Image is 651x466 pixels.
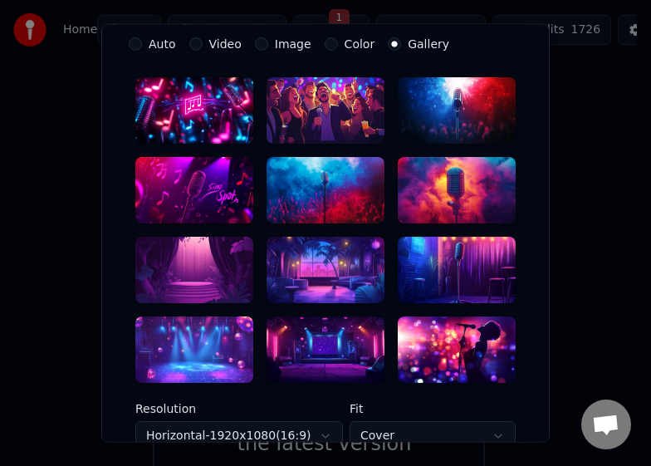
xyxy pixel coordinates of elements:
label: Gallery [408,38,449,50]
label: Color [345,38,375,50]
label: Image [275,38,311,50]
p: Customize Karaoke Video: Use Image, Video, or Color [129,7,439,24]
label: Video [209,38,242,50]
label: Fit [350,402,516,414]
label: Auto [149,38,176,50]
label: Resolution [135,402,343,414]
